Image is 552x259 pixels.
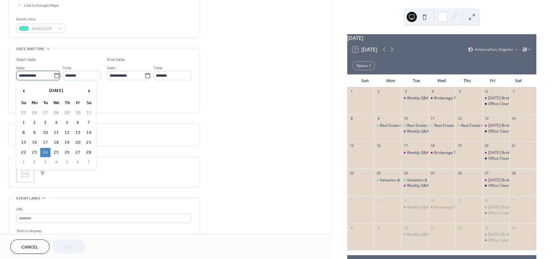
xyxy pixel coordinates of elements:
td: 27 [40,108,50,118]
span: America/Los_Angeles [475,48,513,51]
div: Office Cleaning [482,156,510,161]
td: 13 [73,128,83,137]
td: 28 [84,148,94,157]
div: 16 [376,143,381,148]
div: Friday Brokerage Trainings [482,123,510,128]
div: Brokerage Team Meeting [434,150,480,156]
div: Mon [378,74,403,87]
div: Brokerage Team Meeting [434,95,480,101]
div: Weekly Q&A [401,129,428,134]
td: 28 [51,108,61,118]
div: Friday Brokerage Trainings [482,95,510,101]
div: 7 [511,198,516,203]
div: Tue [403,74,429,87]
div: Friday Brokerage Trainings [482,232,510,237]
div: Brokerage Team Meeting [428,205,456,210]
div: Weekly Q&A [407,183,429,188]
div: 11 [430,116,435,121]
div: Office Cleaning [488,101,515,107]
th: Su [19,98,29,108]
div: 22 [349,171,354,175]
th: Sa [84,98,94,108]
div: Weekly Q&A [407,95,429,101]
div: Text to display [16,228,190,234]
td: 25 [19,108,29,118]
div: [DATE] Brokerage Trainings [488,205,538,210]
div: Real Estate Law: LW-002 [380,123,423,128]
td: 3 [40,118,50,127]
div: Valuation & Analysis: VA-002 [374,178,401,183]
div: Weekly Q&A [407,129,429,134]
div: Brokerage Team Meeting [428,95,456,101]
div: 4 [430,89,435,94]
div: 27 [484,171,489,175]
div: Real Estate Law: LW-002 [374,123,401,128]
div: 21 [511,143,516,148]
div: Office Cleaning [482,238,510,243]
td: 14 [84,128,94,137]
div: Weekly Q&A [401,150,428,156]
div: Friday Brokerage Trainings [482,178,510,183]
div: Weekly Q&A [407,205,429,210]
td: 8 [19,128,29,137]
div: 3 [403,89,408,94]
td: 30 [73,108,83,118]
div: 11 [430,225,435,230]
div: 18 [430,143,435,148]
div: 5 [457,198,462,203]
td: 25 [51,148,61,157]
div: 4 [430,198,435,203]
div: Office Cleaning [488,156,515,161]
div: Sat [506,74,531,87]
td: 16 [29,138,40,147]
span: Date [16,65,25,72]
div: Option 1 [352,61,375,70]
td: 9 [29,128,40,137]
div: Valuation & Analysis: VA-002 [401,178,428,183]
th: Mo [29,98,40,108]
th: Th [62,98,72,108]
div: 9 [376,225,381,230]
td: 26 [62,148,72,157]
td: 3 [40,158,50,167]
div: Friday Brokerage Trainings [482,205,510,210]
span: Date [107,65,116,72]
div: 10 [403,225,408,230]
div: 12 [457,116,462,121]
div: Start date [16,57,36,63]
div: End date [107,57,125,63]
div: 25 [430,171,435,175]
td: 23 [29,148,40,157]
div: [DATE] Brokerage Trainings [488,178,538,183]
div: Office Cleaning [488,238,515,243]
td: 11 [51,128,61,137]
div: Office Cleaning [482,101,510,107]
div: Weekly Q&A [407,232,429,237]
div: 1 [349,198,354,203]
div: 28 [511,171,516,175]
div: 10 [403,116,408,121]
div: Valuation & Analysis: VA-002 [407,178,458,183]
td: 5 [62,158,72,167]
span: Time [153,65,162,72]
div: [DATE] Brokerage Trainings [488,95,538,101]
div: Office Cleaning [482,183,510,188]
span: Cancel [21,244,38,251]
td: 2 [29,118,40,127]
div: Real Estate Law: LW-002 [401,123,428,128]
a: Cancel [10,240,50,254]
td: 4 [51,158,61,167]
div: 14 [511,225,516,230]
div: 14 [511,116,516,121]
td: 4 [51,118,61,127]
td: 24 [40,148,50,157]
div: 13 [484,225,489,230]
div: 24 [403,171,408,175]
div: 6 [484,89,489,94]
td: 5 [62,118,72,127]
div: 20 [484,143,489,148]
div: Office Cleaning [488,129,515,134]
div: Thu [455,74,480,87]
span: Link to Google Maps [24,2,59,9]
button: 7[DATE] [350,45,379,54]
